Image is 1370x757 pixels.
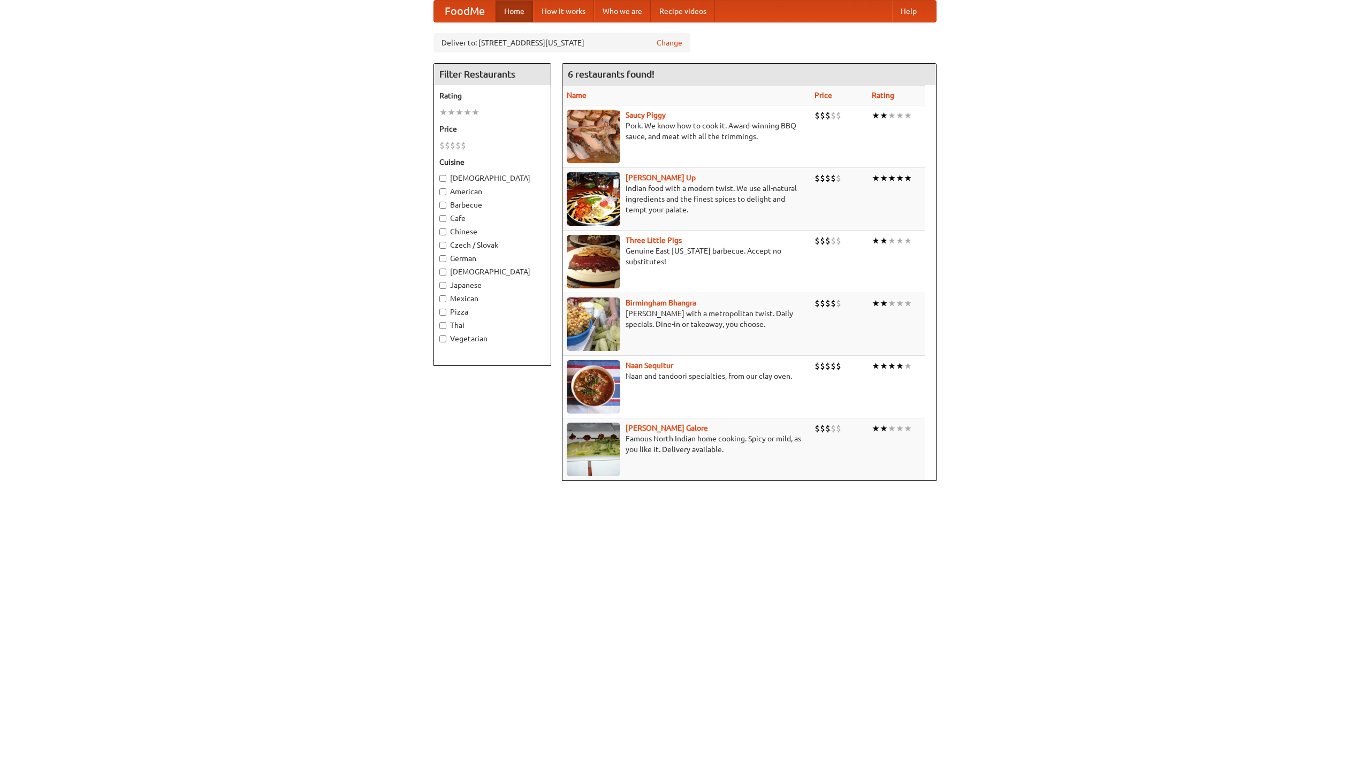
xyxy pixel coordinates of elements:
[439,280,545,290] label: Japanese
[892,1,925,22] a: Help
[439,320,545,331] label: Thai
[567,110,620,163] img: saucy.jpg
[439,106,447,118] li: ★
[825,423,831,434] li: $
[896,297,904,309] li: ★
[815,172,820,184] li: $
[455,140,461,151] li: $
[872,297,880,309] li: ★
[904,423,912,434] li: ★
[439,200,545,210] label: Barbecue
[439,90,545,101] h5: Rating
[904,172,912,184] li: ★
[815,91,832,100] a: Price
[567,371,806,381] p: Naan and tandoori specialties, from our clay oven.
[439,266,545,277] label: [DEMOGRAPHIC_DATA]
[896,235,904,247] li: ★
[815,423,820,434] li: $
[439,295,446,302] input: Mexican
[825,172,831,184] li: $
[880,110,888,121] li: ★
[434,1,496,22] a: FoodMe
[831,235,836,247] li: $
[880,235,888,247] li: ★
[872,172,880,184] li: ★
[439,309,446,316] input: Pizza
[568,69,654,79] ng-pluralize: 6 restaurants found!
[872,360,880,372] li: ★
[888,172,896,184] li: ★
[880,172,888,184] li: ★
[880,360,888,372] li: ★
[461,140,466,151] li: $
[904,235,912,247] li: ★
[439,228,446,235] input: Chinese
[439,157,545,167] h5: Cuisine
[626,236,682,244] a: Three Little Pigs
[904,360,912,372] li: ★
[445,140,450,151] li: $
[831,360,836,372] li: $
[439,215,446,222] input: Cafe
[447,106,455,118] li: ★
[815,110,820,121] li: $
[820,297,825,309] li: $
[831,423,836,434] li: $
[496,1,533,22] a: Home
[820,110,825,121] li: $
[439,140,445,151] li: $
[439,175,446,182] input: [DEMOGRAPHIC_DATA]
[872,91,894,100] a: Rating
[820,423,825,434] li: $
[904,297,912,309] li: ★
[836,423,841,434] li: $
[626,299,696,307] a: Birmingham Bhangra
[450,140,455,151] li: $
[439,240,545,250] label: Czech / Slovak
[831,297,836,309] li: $
[626,111,666,119] a: Saucy Piggy
[831,110,836,121] li: $
[567,308,806,330] p: [PERSON_NAME] with a metropolitan twist. Daily specials. Dine-in or takeaway, you choose.
[471,106,479,118] li: ★
[439,333,545,344] label: Vegetarian
[825,297,831,309] li: $
[439,124,545,134] h5: Price
[439,293,545,304] label: Mexican
[567,120,806,142] p: Pork. We know how to cook it. Award-winning BBQ sauce, and meat with all the trimmings.
[825,235,831,247] li: $
[439,188,446,195] input: American
[567,297,620,351] img: bhangra.jpg
[439,186,545,197] label: American
[439,269,446,276] input: [DEMOGRAPHIC_DATA]
[626,173,696,182] a: [PERSON_NAME] Up
[567,172,620,226] img: curryup.jpg
[567,235,620,288] img: littlepigs.jpg
[567,433,806,455] p: Famous North Indian home cooking. Spicy or mild, as you like it. Delivery available.
[439,335,446,342] input: Vegetarian
[657,37,682,48] a: Change
[815,235,820,247] li: $
[626,361,673,370] a: Naan Sequitur
[896,423,904,434] li: ★
[888,110,896,121] li: ★
[836,110,841,121] li: $
[888,297,896,309] li: ★
[439,213,545,224] label: Cafe
[820,235,825,247] li: $
[533,1,594,22] a: How it works
[567,91,587,100] a: Name
[594,1,651,22] a: Who we are
[567,423,620,476] img: currygalore.jpg
[439,253,545,264] label: German
[433,33,690,52] div: Deliver to: [STREET_ADDRESS][US_STATE]
[651,1,715,22] a: Recipe videos
[872,235,880,247] li: ★
[567,360,620,414] img: naansequitur.jpg
[820,172,825,184] li: $
[439,173,545,183] label: [DEMOGRAPHIC_DATA]
[888,423,896,434] li: ★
